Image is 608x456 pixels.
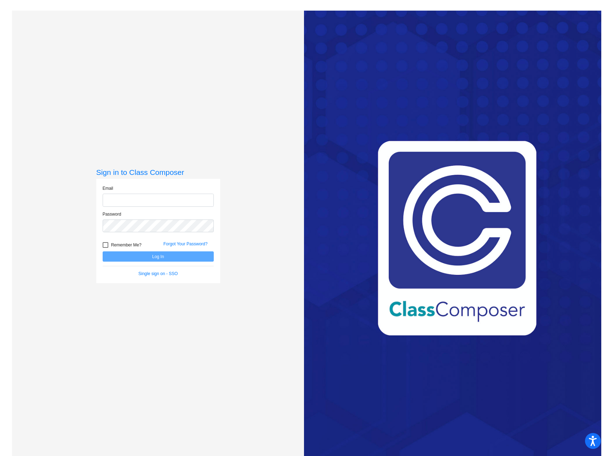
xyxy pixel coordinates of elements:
[138,271,178,276] a: Single sign on - SSO
[111,241,142,249] span: Remember Me?
[96,168,220,177] h3: Sign in to Class Composer
[103,211,121,217] label: Password
[164,241,208,246] a: Forgot Your Password?
[103,185,113,192] label: Email
[103,251,214,262] button: Log In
